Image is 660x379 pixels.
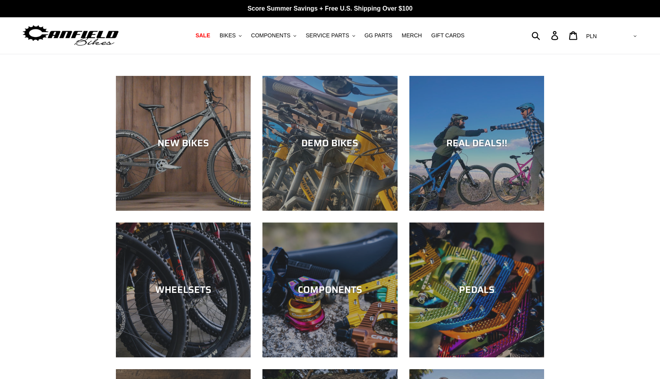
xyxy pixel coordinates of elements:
a: SALE [192,30,214,41]
a: WHEELSETS [116,223,251,357]
button: SERVICE PARTS [302,30,359,41]
div: COMPONENTS [262,284,397,296]
div: WHEELSETS [116,284,251,296]
span: GIFT CARDS [431,32,465,39]
div: REAL DEALS!! [409,138,544,149]
a: REAL DEALS!! [409,76,544,211]
input: Search [536,27,556,44]
div: DEMO BIKES [262,138,397,149]
a: MERCH [398,30,426,41]
div: PEDALS [409,284,544,296]
span: MERCH [402,32,422,39]
a: COMPONENTS [262,223,397,357]
button: BIKES [216,30,246,41]
a: GIFT CARDS [427,30,469,41]
a: PEDALS [409,223,544,357]
span: GG PARTS [365,32,392,39]
span: COMPONENTS [251,32,290,39]
a: NEW BIKES [116,76,251,211]
span: SERVICE PARTS [306,32,349,39]
button: COMPONENTS [247,30,300,41]
a: GG PARTS [361,30,396,41]
div: NEW BIKES [116,138,251,149]
img: Canfield Bikes [22,23,120,48]
span: SALE [196,32,210,39]
span: BIKES [220,32,236,39]
a: DEMO BIKES [262,76,397,211]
